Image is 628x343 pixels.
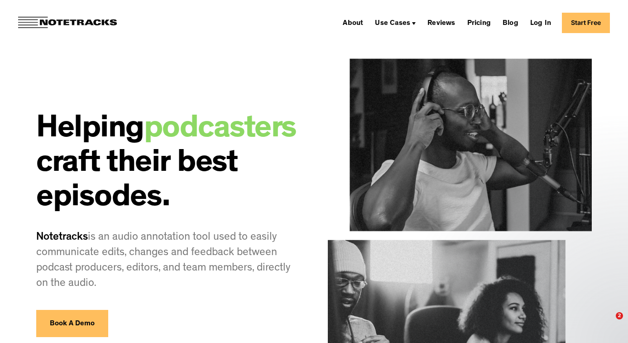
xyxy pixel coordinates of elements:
h2: Helping craft their best episodes. [36,113,301,217]
a: About [339,15,367,30]
a: Reviews [424,15,459,30]
a: Book A Demo [36,310,108,337]
a: Blog [499,15,522,30]
a: Log In [527,15,555,30]
a: Start Free [562,13,610,33]
iframe: Intercom live chat [597,312,619,334]
div: Use Cases [371,15,419,30]
a: Pricing [464,15,494,30]
p: is an audio annotation tool used to easily communicate edits, changes and feedback between podcas... [36,230,301,292]
span: Notetracks [36,232,88,243]
span: podcasters [144,115,297,146]
span: 2 [616,312,623,319]
div: Use Cases [375,20,410,27]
